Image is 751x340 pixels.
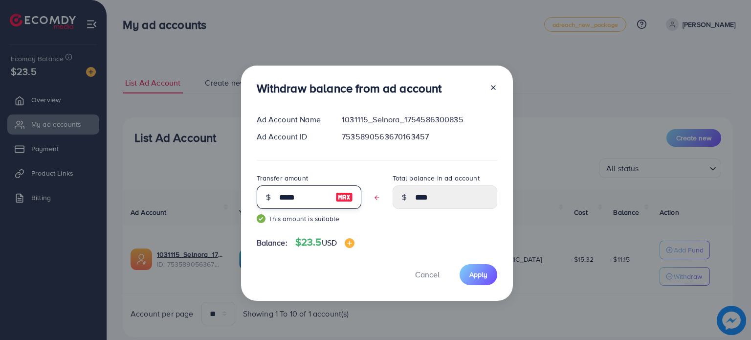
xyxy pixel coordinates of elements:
img: guide [257,214,265,223]
button: Cancel [403,264,452,285]
small: This amount is suitable [257,214,361,224]
div: 1031115_Selnora_1754586300835 [334,114,505,125]
span: Balance: [257,237,287,249]
h3: Withdraw balance from ad account [257,81,442,95]
img: image [335,191,353,203]
div: 7535890563670163457 [334,131,505,142]
label: Transfer amount [257,173,308,183]
button: Apply [460,264,497,285]
span: Cancel [415,269,440,280]
label: Total balance in ad account [393,173,480,183]
div: Ad Account ID [249,131,334,142]
img: image [345,238,354,248]
span: Apply [469,270,487,279]
div: Ad Account Name [249,114,334,125]
h4: $23.5 [295,236,354,249]
span: USD [322,237,337,248]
